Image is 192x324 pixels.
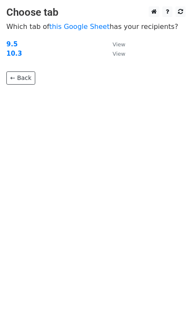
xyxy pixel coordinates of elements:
[6,22,186,31] p: Which tab of has your recipients?
[104,40,125,48] a: View
[113,41,125,48] small: View
[113,51,125,57] small: View
[6,71,35,85] a: ← Back
[6,50,22,57] a: 10.3
[6,6,186,19] h3: Choose tab
[104,50,125,57] a: View
[6,40,18,48] a: 9.5
[49,23,110,31] a: this Google Sheet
